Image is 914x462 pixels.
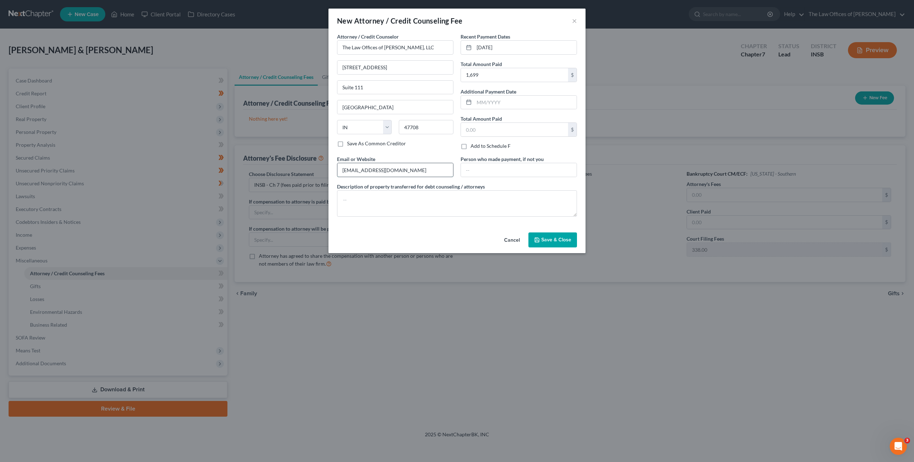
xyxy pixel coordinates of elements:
label: Total Amount Paid [461,115,502,122]
input: Enter address... [337,61,453,74]
span: Save & Close [541,237,571,243]
label: Add to Schedule F [471,142,511,150]
button: Save & Close [528,232,577,247]
button: Cancel [498,233,526,247]
input: Search creditor by name... [337,40,453,55]
input: MM/YYYY [474,96,577,109]
span: Attorney / Credit Counselor [337,34,399,40]
label: Email or Website [337,155,375,163]
iframe: Intercom live chat [890,438,907,455]
input: -- [337,163,453,177]
label: Total Amount Paid [461,60,502,68]
label: Person who made payment, if not you [461,155,544,163]
label: Additional Payment Date [461,88,516,95]
span: 3 [904,438,910,443]
input: 0.00 [461,123,568,136]
div: $ [568,123,577,136]
label: Save As Common Creditor [347,140,406,147]
label: Description of property transferred for debt counseling / attorneys [337,183,485,190]
span: New [337,16,352,25]
input: Enter city... [337,100,453,114]
span: Attorney / Credit Counseling Fee [354,16,463,25]
input: MM/YYYY [474,41,577,54]
input: Apt, Suite, etc... [337,81,453,94]
input: -- [461,163,577,177]
input: Enter zip... [399,120,453,134]
input: 0.00 [461,68,568,82]
div: $ [568,68,577,82]
button: × [572,16,577,25]
label: Recent Payment Dates [461,33,510,40]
